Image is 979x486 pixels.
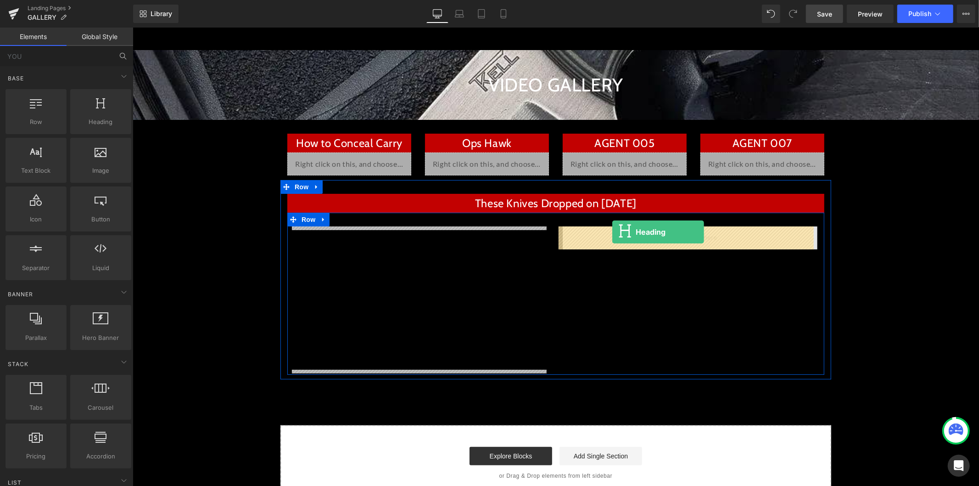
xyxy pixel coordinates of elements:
span: Publish [908,10,931,17]
span: Save [817,9,832,19]
a: Expand / Collapse [178,153,190,166]
button: Publish [897,5,953,23]
span: Base [7,74,25,83]
span: Button [73,215,129,224]
h2: AGENT 005 [430,108,554,123]
span: Stack [7,360,29,368]
h2: AGENT 007 [568,108,692,123]
a: Preview [847,5,894,23]
span: Row [167,185,185,199]
span: Hero Banner [73,333,129,343]
span: Image [73,166,129,175]
a: Landing Pages [28,5,133,12]
a: Laptop [448,5,470,23]
span: GALLERY [28,14,56,21]
button: Undo [762,5,780,23]
span: Banner [7,290,34,299]
h2: These Knives Dropped on [DATE] [155,169,692,183]
span: Preview [858,9,883,19]
a: Expand / Collapse [185,185,197,199]
span: Parallax [8,333,64,343]
span: Icon [8,215,64,224]
a: Add Single Section [427,419,509,438]
h2: Ops Hawk [292,108,416,123]
span: Library [151,10,172,18]
span: Accordion [73,452,129,461]
button: More [957,5,975,23]
a: Mobile [492,5,515,23]
a: Global Style [67,28,133,46]
a: Desktop [426,5,448,23]
p: or Drag & Drop elements from left sidebar [162,445,684,452]
span: Separator [8,263,64,273]
span: Text Block [8,166,64,175]
a: Tablet [470,5,492,23]
span: Liquid [73,263,129,273]
span: Row [8,117,64,127]
span: Tabs [8,403,64,413]
a: Explore Blocks [337,419,420,438]
h2: How to Conceal Carry [155,108,279,123]
div: Open Intercom Messenger [948,455,970,477]
a: New Library [133,5,179,23]
span: Row [160,153,178,166]
button: Redo [784,5,802,23]
span: Carousel [73,403,129,413]
span: Pricing [8,452,64,461]
span: Heading [73,117,129,127]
